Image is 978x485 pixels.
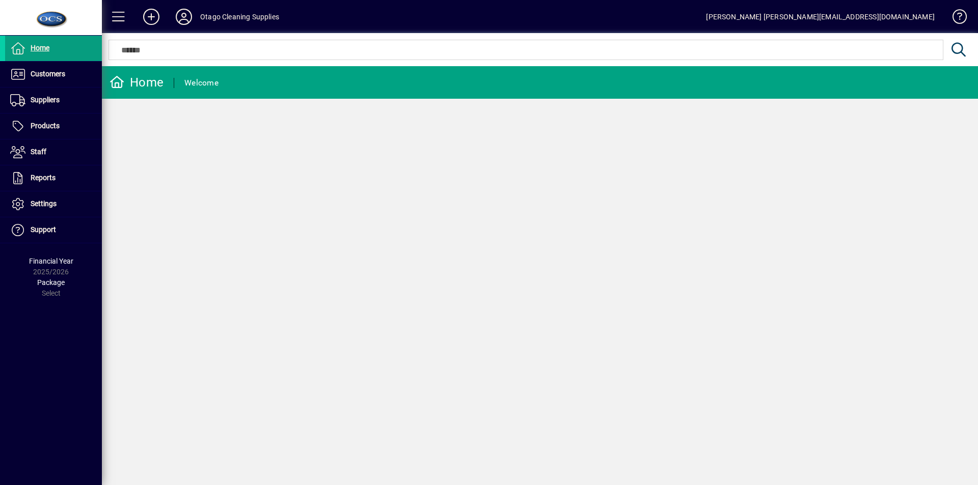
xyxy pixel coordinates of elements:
div: Welcome [184,75,219,91]
a: Knowledge Base [945,2,965,35]
a: Products [5,113,102,139]
div: Home [110,74,164,91]
a: Support [5,217,102,243]
a: Suppliers [5,88,102,113]
span: Home [31,44,49,52]
span: Products [31,122,60,130]
div: Otago Cleaning Supplies [200,9,279,25]
span: Package [37,278,65,287]
a: Customers [5,62,102,87]
span: Suppliers [31,96,60,104]
span: Financial Year [29,257,73,265]
a: Reports [5,165,102,191]
span: Support [31,225,56,234]
a: Staff [5,139,102,165]
button: Profile [168,8,200,26]
button: Add [135,8,168,26]
span: Customers [31,70,65,78]
div: [PERSON_NAME] [PERSON_NAME][EMAIL_ADDRESS][DOMAIN_NAME] [706,9,935,25]
span: Reports [31,174,56,182]
span: Staff [31,148,46,156]
a: Settings [5,191,102,217]
span: Settings [31,199,57,208]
